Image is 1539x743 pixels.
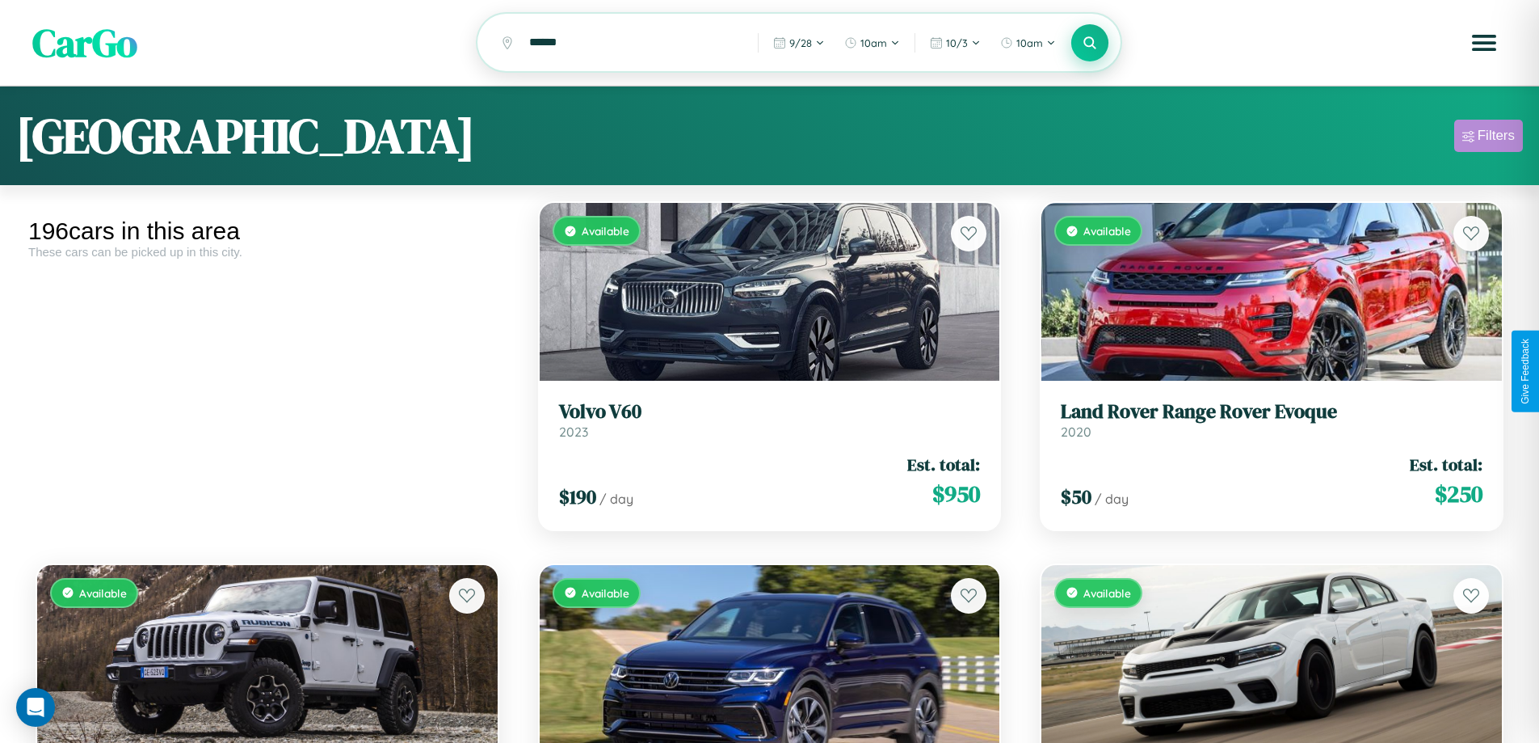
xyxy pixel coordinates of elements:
span: $ 50 [1061,483,1091,510]
span: 2020 [1061,424,1091,440]
span: Available [1083,224,1131,238]
button: Filters [1454,120,1523,152]
div: Give Feedback [1520,339,1531,404]
a: Land Rover Range Rover Evoque2020 [1061,400,1482,440]
h1: [GEOGRAPHIC_DATA] [16,103,475,169]
div: Filters [1478,128,1515,144]
span: / day [599,491,633,507]
div: These cars can be picked up in this city. [28,245,507,259]
span: Available [582,586,629,600]
span: CarGo [32,16,137,70]
span: 10 / 3 [946,36,968,49]
button: 10am [836,30,908,56]
span: 10am [1016,36,1043,49]
span: Est. total: [907,453,980,476]
button: Open menu [1461,20,1507,65]
button: 10/3 [922,30,989,56]
span: / day [1095,491,1129,507]
button: 10am [992,30,1064,56]
span: Available [1083,586,1131,600]
span: Available [582,224,629,238]
h3: Volvo V60 [559,400,981,424]
span: $ 950 [932,478,980,510]
span: $ 190 [559,483,596,510]
div: 196 cars in this area [28,217,507,245]
span: 9 / 28 [789,36,812,49]
span: Est. total: [1410,453,1482,476]
span: 10am [860,36,887,49]
button: 9/28 [765,30,833,56]
span: Available [79,586,127,600]
div: Open Intercom Messenger [16,688,55,727]
span: 2023 [559,424,588,440]
h3: Land Rover Range Rover Evoque [1061,400,1482,424]
a: Volvo V602023 [559,400,981,440]
span: $ 250 [1435,478,1482,510]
